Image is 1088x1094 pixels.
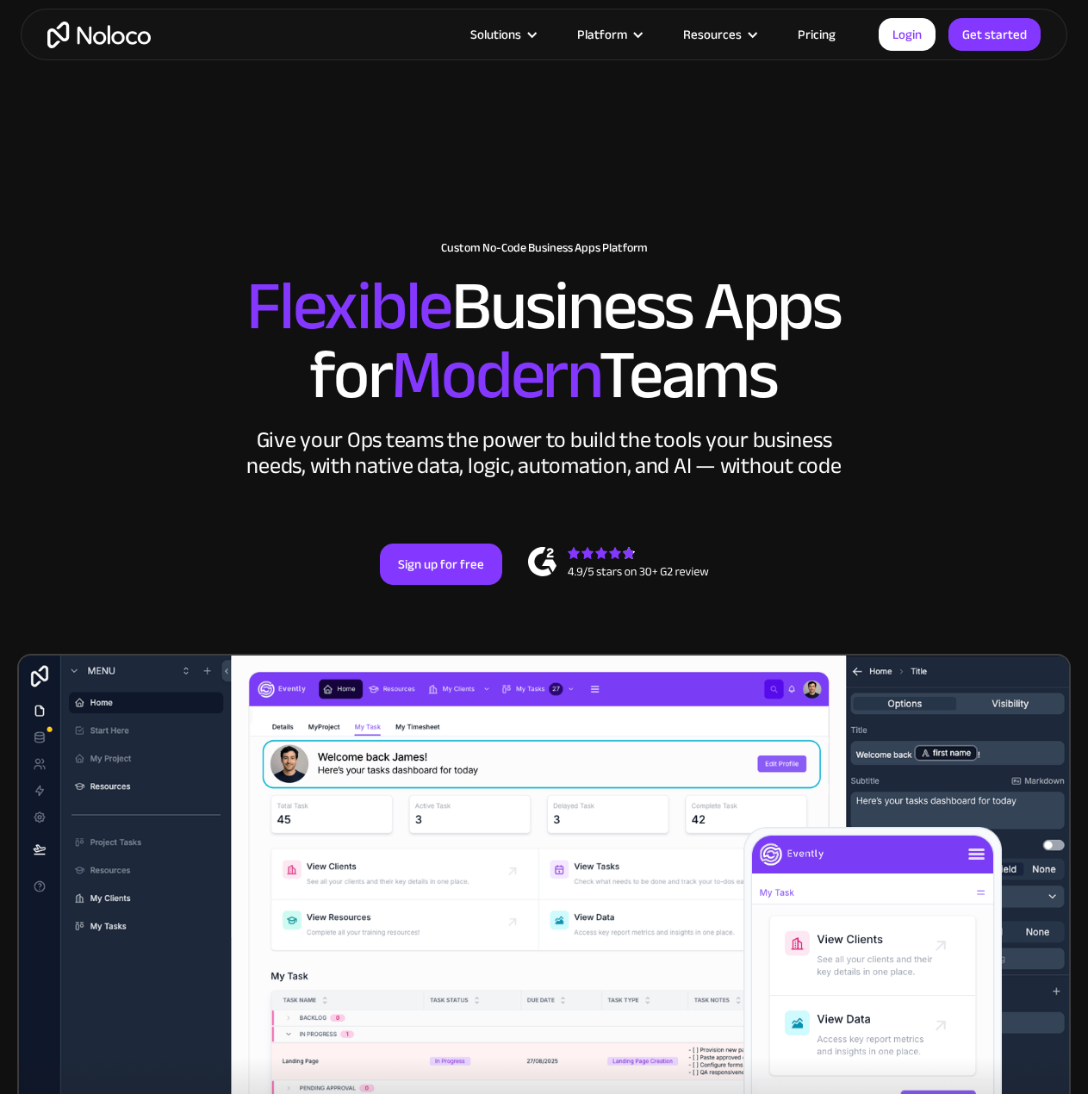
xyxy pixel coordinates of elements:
[17,272,1071,410] h2: Business Apps for Teams
[380,544,502,585] a: Sign up for free
[948,18,1041,51] a: Get started
[449,23,556,46] div: Solutions
[577,23,627,46] div: Platform
[47,22,151,48] a: home
[683,23,742,46] div: Resources
[470,23,521,46] div: Solutions
[243,427,846,479] div: Give your Ops teams the power to build the tools your business needs, with native data, logic, au...
[391,311,599,439] span: Modern
[246,242,451,370] span: Flexible
[776,23,857,46] a: Pricing
[879,18,936,51] a: Login
[17,241,1071,255] h1: Custom No-Code Business Apps Platform
[662,23,776,46] div: Resources
[556,23,662,46] div: Platform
